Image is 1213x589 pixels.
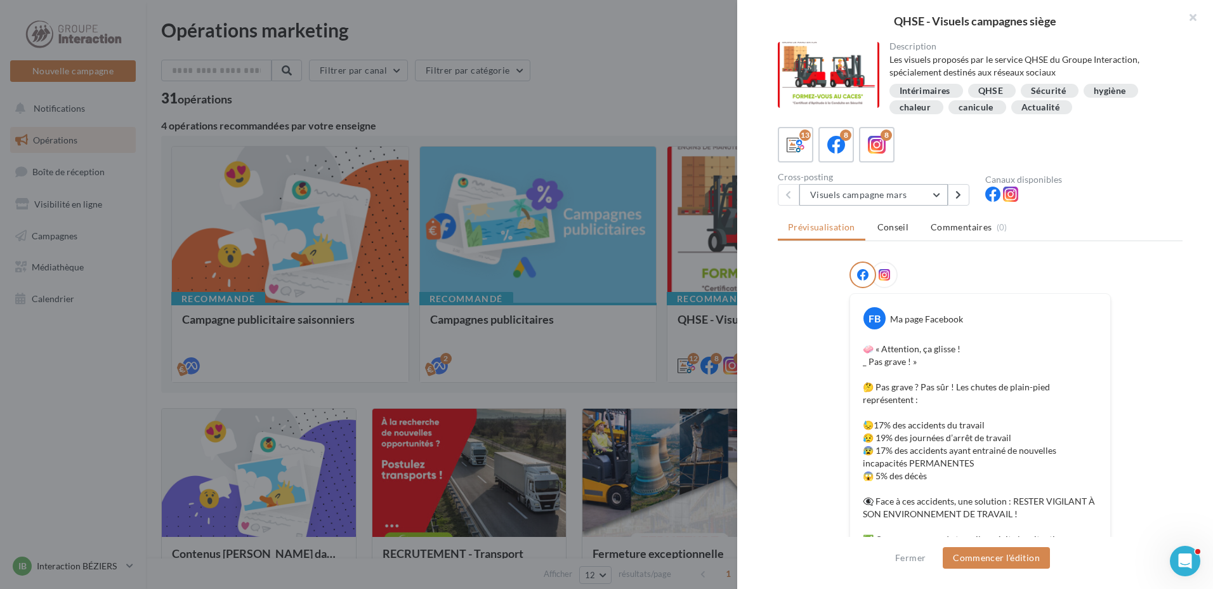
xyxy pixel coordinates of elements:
div: Ma page Facebook [890,313,963,326]
div: canicule [959,103,993,112]
div: FB [863,307,886,329]
button: Commencer l'édition [943,547,1050,569]
div: 13 [799,129,811,141]
button: Fermer [890,550,931,566]
div: 8 [881,129,892,141]
div: Intérimaires [900,86,950,96]
div: QHSE [978,86,1003,96]
span: Conseil [877,222,908,232]
div: Actualité [1021,103,1059,112]
div: Les visuels proposés par le service QHSE du Groupe Interaction, spécialement destinés aux réseaux... [889,53,1173,79]
span: Commentaires [931,221,992,234]
div: Canaux disponibles [985,175,1183,184]
span: (0) [997,222,1007,232]
iframe: Intercom live chat [1170,546,1200,576]
div: Sécurité [1031,86,1066,96]
button: Visuels campagne mars [799,184,948,206]
div: QHSE - Visuels campagnes siège [757,15,1193,27]
div: Description [889,42,1173,51]
div: chaleur [900,103,931,112]
div: 8 [840,129,851,141]
div: hygiène [1094,86,1125,96]
div: Cross-posting [778,173,975,182]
